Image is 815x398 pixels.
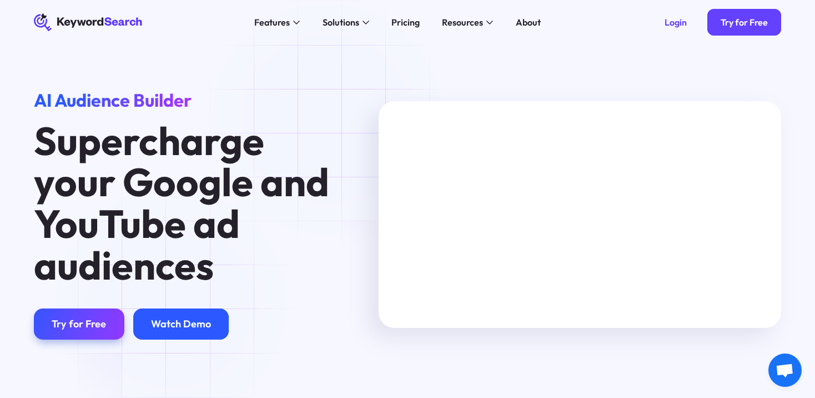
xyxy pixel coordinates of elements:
[442,16,483,29] div: Resources
[151,318,211,331] div: Watch Demo
[665,17,687,28] div: Login
[379,101,781,328] iframe: KeywordSearch Homepage Welcome
[34,309,124,340] a: Try for Free
[509,13,547,31] a: About
[516,16,541,29] div: About
[721,17,768,28] div: Try for Free
[34,120,338,286] h1: Supercharge your Google and YouTube ad audiences
[385,13,426,31] a: Pricing
[651,9,700,36] a: Login
[52,318,106,331] div: Try for Free
[391,16,420,29] div: Pricing
[34,89,192,111] span: AI Audience Builder
[768,354,802,387] a: Open chat
[707,9,781,36] a: Try for Free
[323,16,359,29] div: Solutions
[254,16,290,29] div: Features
